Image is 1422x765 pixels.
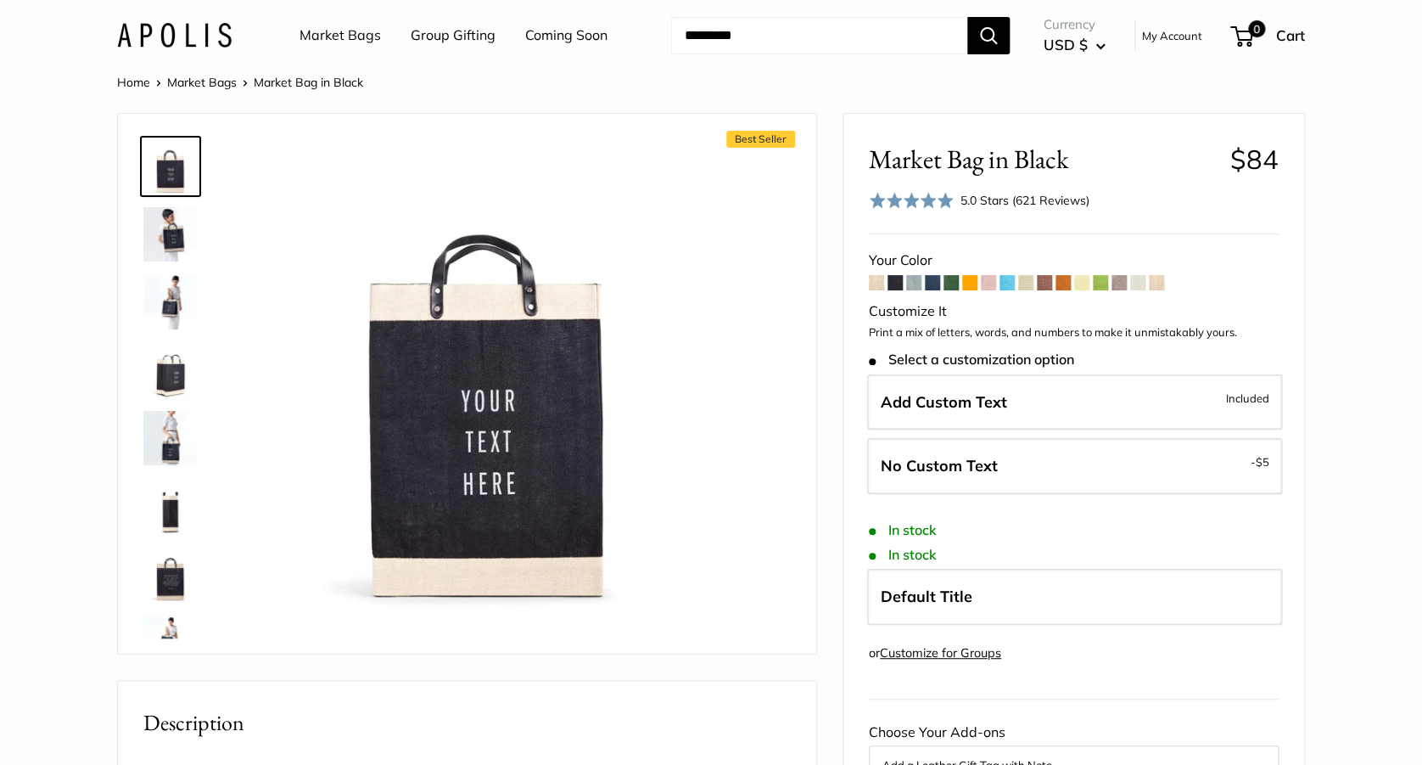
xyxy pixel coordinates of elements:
[143,207,198,262] img: Market Bag in Black
[881,587,972,606] span: Default Title
[143,706,791,740] h2: Description
[869,299,1279,324] div: Customize It
[1142,25,1202,46] a: My Account
[143,139,198,194] img: Market Bag in Black
[140,204,201,265] a: Market Bag in Black
[167,75,237,90] a: Market Bags
[300,23,381,48] a: Market Bags
[869,642,1001,665] div: or
[140,272,201,333] a: Market Bag in Black
[1276,26,1305,44] span: Cart
[143,275,198,329] img: Market Bag in Black
[140,408,201,469] a: Market Bag in Black
[140,475,201,537] a: Market Bag in Black
[254,139,722,608] img: Market Bag in Black
[881,392,1007,412] span: Add Custom Text
[140,136,201,197] a: Market Bag in Black
[869,143,1218,175] span: Market Bag in Black
[143,343,198,397] img: Market Bag in Black
[967,17,1010,54] button: Search
[671,17,967,54] input: Search...
[869,352,1073,368] span: Select a customization option
[143,615,198,669] img: Market Bag in Black
[1044,36,1088,53] span: USD $
[869,248,1279,273] div: Your Color
[1256,455,1269,469] span: $5
[1251,452,1269,472] span: -
[254,75,363,90] span: Market Bag in Black
[143,479,198,533] img: Market Bag in Black
[726,131,795,148] span: Best Seller
[143,411,198,465] img: Market Bag in Black
[880,645,1001,661] a: Customize for Groups
[869,522,936,538] span: In stock
[869,188,1089,213] div: 5.0 Stars (621 Reviews)
[140,611,201,672] a: Market Bag in Black
[1226,388,1269,408] span: Included
[869,547,936,563] span: In stock
[869,324,1279,341] p: Print a mix of letters, words, and numbers to make it unmistakably yours.
[117,71,363,93] nav: Breadcrumb
[1044,31,1106,59] button: USD $
[117,75,150,90] a: Home
[881,456,998,475] span: No Custom Text
[867,438,1282,494] label: Leave Blank
[867,569,1282,625] label: Default Title
[960,191,1089,210] div: 5.0 Stars (621 Reviews)
[411,23,495,48] a: Group Gifting
[1230,143,1279,176] span: $84
[1248,20,1265,37] span: 0
[867,374,1282,430] label: Add Custom Text
[525,23,607,48] a: Coming Soon
[1044,13,1106,37] span: Currency
[143,547,198,601] img: description_Seal of authenticity printed on the backside of every bag.
[140,543,201,605] a: description_Seal of authenticity printed on the backside of every bag.
[140,340,201,401] a: Market Bag in Black
[117,23,232,48] img: Apolis
[1232,22,1305,49] a: 0 Cart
